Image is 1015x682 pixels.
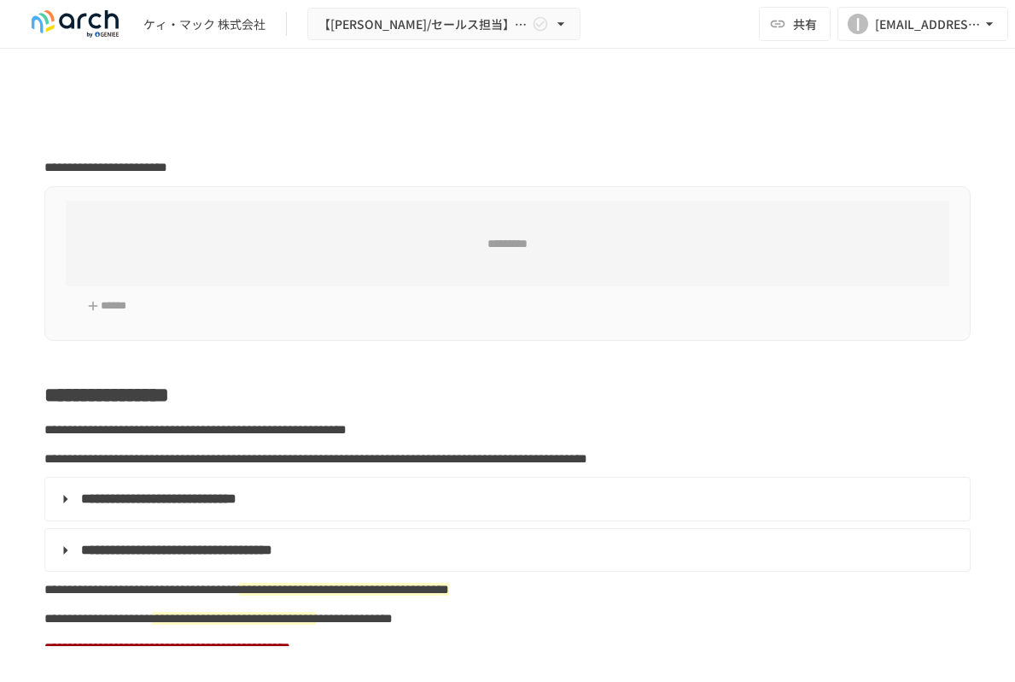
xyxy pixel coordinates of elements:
button: 共有 [759,7,831,41]
div: ケィ・マック 株式会社 [143,15,265,33]
button: 【[PERSON_NAME]/セールス担当】ケィ・マック株式会社 様_初期設定サポート [307,8,580,41]
span: 共有 [793,15,817,33]
span: 【[PERSON_NAME]/セールス担当】ケィ・マック株式会社 様_初期設定サポート [318,14,528,35]
img: logo-default@2x-9cf2c760.svg [20,10,130,38]
div: I [848,14,868,34]
div: [EMAIL_ADDRESS][PERSON_NAME][DOMAIN_NAME] [875,14,981,35]
button: I[EMAIL_ADDRESS][PERSON_NAME][DOMAIN_NAME] [837,7,1008,41]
